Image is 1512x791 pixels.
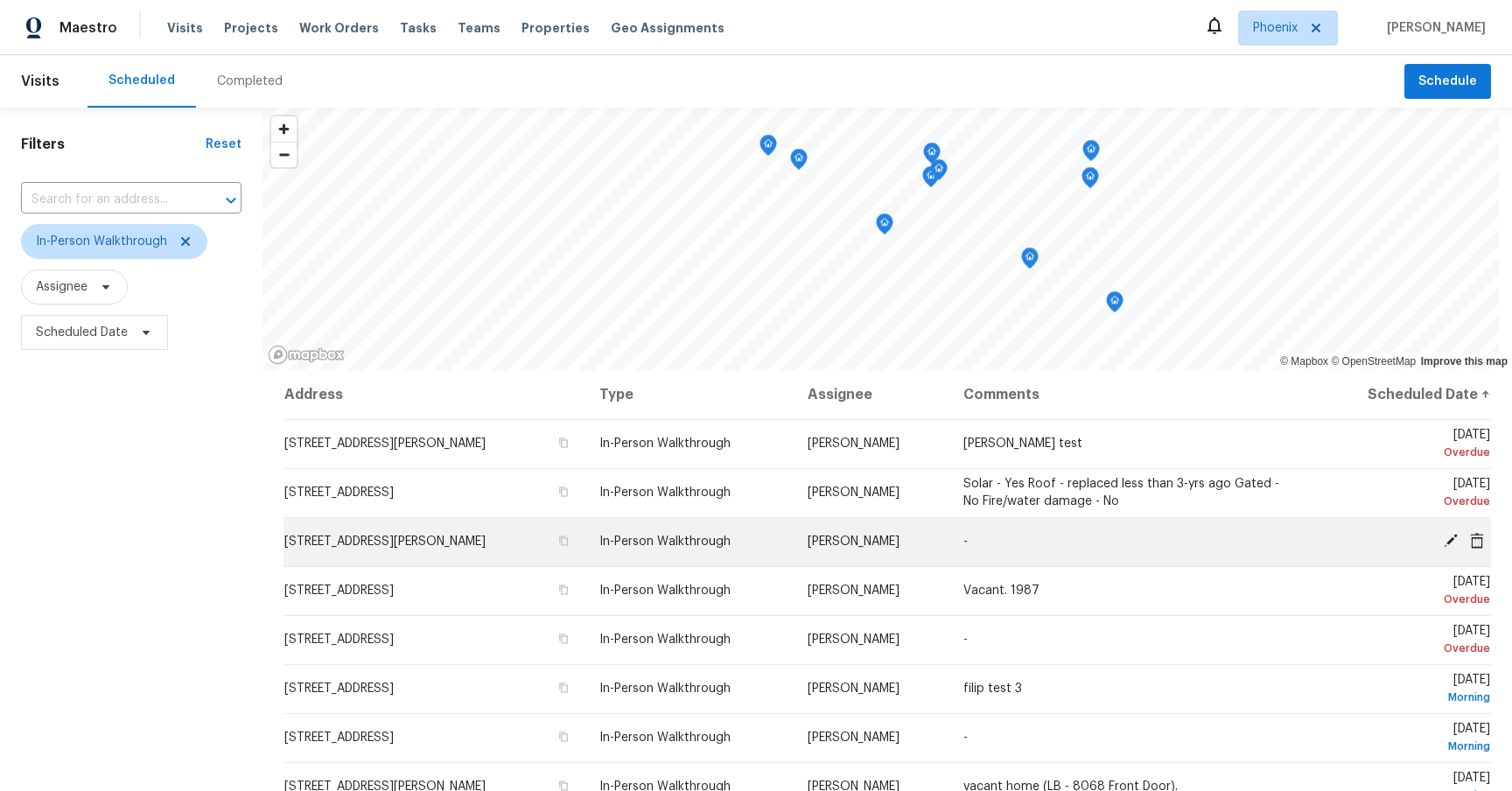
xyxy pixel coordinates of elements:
[759,135,777,162] div: Map marker
[599,535,731,548] span: In-Person Walkthrough
[262,108,1499,370] canvas: Map
[599,731,731,744] span: In-Person Walkthrough
[963,535,968,548] span: -
[808,682,899,695] span: [PERSON_NAME]
[219,188,243,213] button: Open
[284,437,486,450] span: [STREET_ADDRESS][PERSON_NAME]
[963,584,1039,597] span: Vacant. 1987
[284,633,394,646] span: [STREET_ADDRESS]
[1106,291,1123,318] div: Map marker
[400,22,437,34] span: Tasks
[1421,355,1508,367] a: Improve this map
[556,533,571,549] button: Copy Address
[922,166,940,193] div: Map marker
[206,136,241,153] div: Reset
[1326,640,1490,657] div: Overdue
[271,116,297,142] button: Zoom in
[1326,444,1490,461] div: Overdue
[217,73,283,90] div: Completed
[808,731,899,744] span: [PERSON_NAME]
[923,143,941,170] div: Map marker
[556,582,571,598] button: Copy Address
[299,19,379,37] span: Work Orders
[1082,140,1100,167] div: Map marker
[1326,478,1490,510] span: [DATE]
[876,213,893,241] div: Map marker
[21,186,192,213] input: Search for an address...
[1438,533,1464,549] span: Edit
[1021,248,1039,275] div: Map marker
[284,682,394,695] span: [STREET_ADDRESS]
[1326,738,1490,755] div: Morning
[1326,429,1490,461] span: [DATE]
[21,136,206,153] h1: Filters
[1380,19,1486,37] span: [PERSON_NAME]
[268,345,345,365] a: Mapbox homepage
[271,143,297,167] span: Zoom out
[556,631,571,647] button: Copy Address
[963,682,1022,695] span: filip test 3
[790,149,808,176] div: Map marker
[1326,493,1490,510] div: Overdue
[284,535,486,548] span: [STREET_ADDRESS][PERSON_NAME]
[167,19,203,37] span: Visits
[36,233,167,250] span: In-Person Walkthrough
[1312,370,1491,419] th: Scheduled Date ↑
[930,159,948,186] div: Map marker
[963,731,968,744] span: -
[1326,723,1490,755] span: [DATE]
[21,62,59,101] span: Visits
[808,633,899,646] span: [PERSON_NAME]
[599,437,731,450] span: In-Person Walkthrough
[599,486,731,499] span: In-Person Walkthrough
[1280,355,1328,367] a: Mapbox
[556,729,571,745] button: Copy Address
[794,370,950,419] th: Assignee
[1326,689,1490,706] div: Morning
[585,370,793,419] th: Type
[599,633,731,646] span: In-Person Walkthrough
[36,324,128,341] span: Scheduled Date
[611,19,724,37] span: Geo Assignments
[1418,71,1477,93] span: Schedule
[599,682,731,695] span: In-Person Walkthrough
[808,437,899,450] span: [PERSON_NAME]
[1464,533,1490,549] span: Cancel
[1081,167,1099,194] div: Map marker
[1326,576,1490,608] span: [DATE]
[963,437,1082,450] span: [PERSON_NAME] test
[808,535,899,548] span: [PERSON_NAME]
[458,19,500,37] span: Teams
[284,486,394,499] span: [STREET_ADDRESS]
[963,478,1279,507] span: Solar - Yes Roof - replaced less than 3-yrs ago Gated - No Fire/water damage - No
[1404,64,1491,100] button: Schedule
[1326,625,1490,657] span: [DATE]
[963,633,968,646] span: -
[284,731,394,744] span: [STREET_ADDRESS]
[556,435,571,451] button: Copy Address
[36,278,87,296] span: Assignee
[283,370,585,419] th: Address
[1326,674,1490,706] span: [DATE]
[284,584,394,597] span: [STREET_ADDRESS]
[808,584,899,597] span: [PERSON_NAME]
[1253,19,1298,37] span: Phoenix
[271,142,297,167] button: Zoom out
[556,680,571,696] button: Copy Address
[808,486,899,499] span: [PERSON_NAME]
[59,19,117,37] span: Maestro
[521,19,590,37] span: Properties
[556,484,571,500] button: Copy Address
[224,19,278,37] span: Projects
[1331,355,1416,367] a: OpenStreetMap
[949,370,1312,419] th: Comments
[599,584,731,597] span: In-Person Walkthrough
[1326,591,1490,608] div: Overdue
[108,72,175,89] div: Scheduled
